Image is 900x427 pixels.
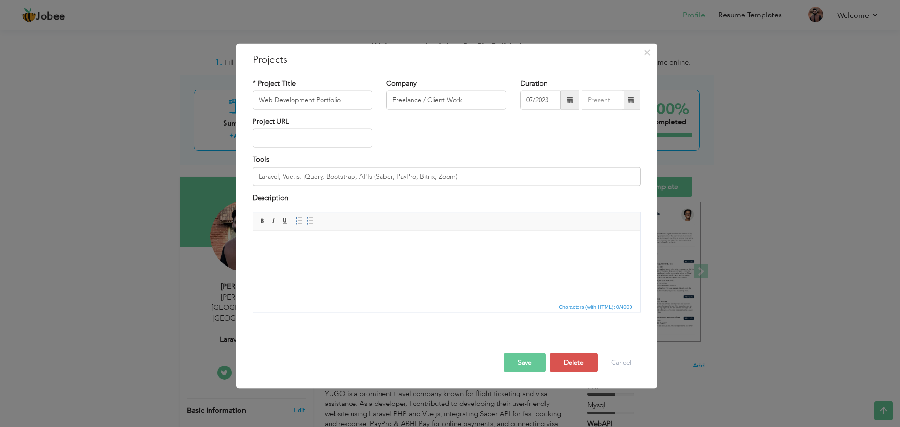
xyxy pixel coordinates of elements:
button: Close [640,45,655,60]
a: Underline [280,216,290,226]
input: From [520,91,561,110]
a: Italic [269,216,279,226]
a: Bold [257,216,268,226]
label: * Project Title [253,78,296,88]
label: Project URL [253,117,289,127]
button: Cancel [602,353,641,372]
label: Company [386,78,417,88]
input: Present [582,91,624,110]
button: Delete [550,353,598,372]
button: Save [504,353,546,372]
label: Duration [520,78,547,88]
span: × [643,44,651,60]
h3: Projects [253,52,641,67]
span: Characters (with HTML): 0/4000 [557,303,634,311]
label: Description [253,193,288,202]
label: Tools [253,155,269,165]
iframe: Rich Text Editor, projectEditor [253,231,640,301]
div: Statistics [557,303,635,311]
a: Insert/Remove Numbered List [294,216,304,226]
a: Insert/Remove Bulleted List [305,216,315,226]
